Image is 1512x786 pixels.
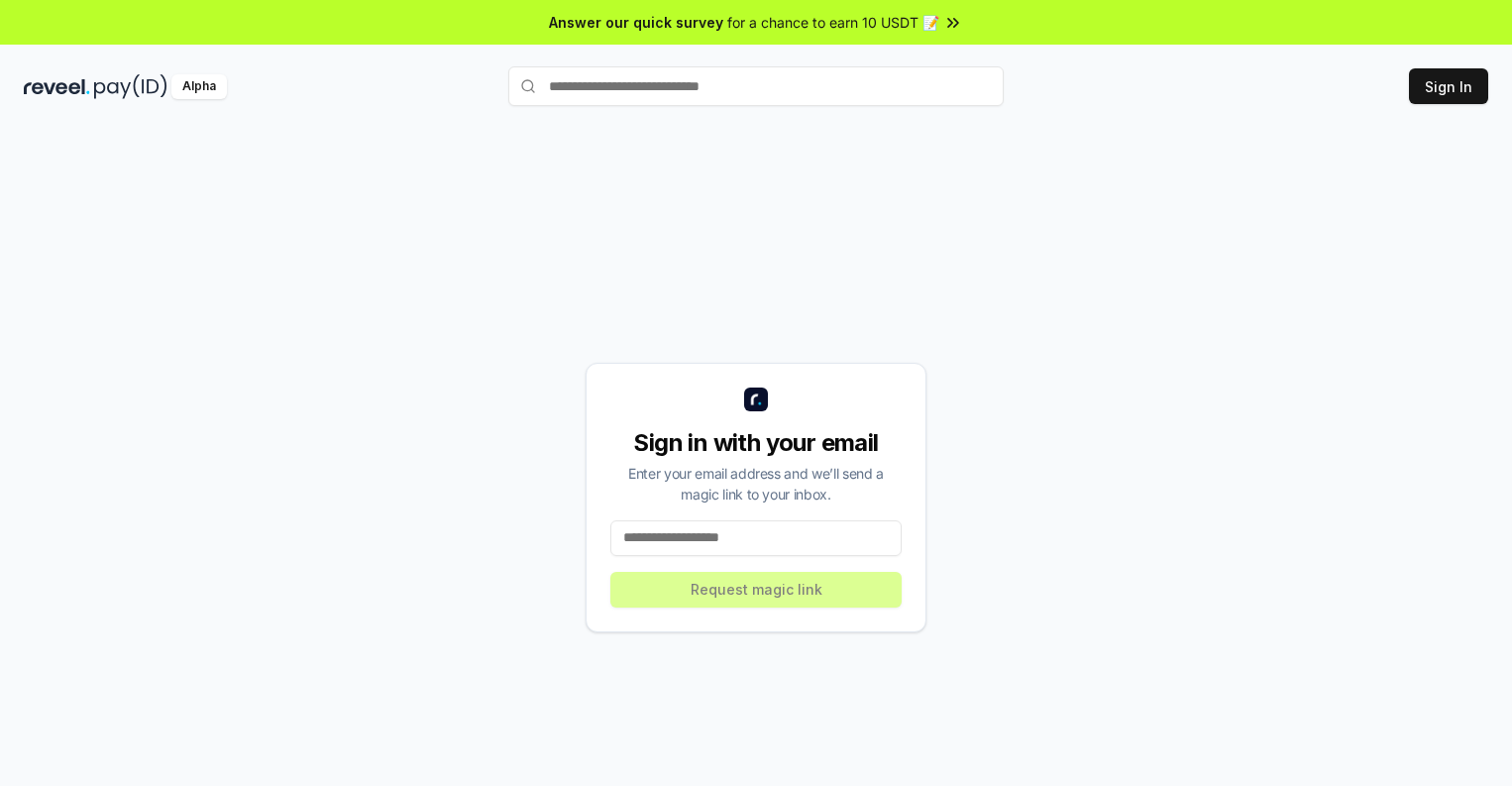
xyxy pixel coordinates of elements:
[1409,68,1488,104] button: Sign In
[744,388,768,411] img: logo_small
[94,74,167,99] img: pay_id
[610,463,902,505] div: Enter your email address and we’ll send a magic link to your inbox.
[171,74,227,99] div: Alpha
[549,12,723,33] span: Answer our quick survey
[610,427,902,459] div: Sign in with your email
[727,12,939,33] span: for a chance to earn 10 USDT 📝
[24,74,90,99] img: reveel_dark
